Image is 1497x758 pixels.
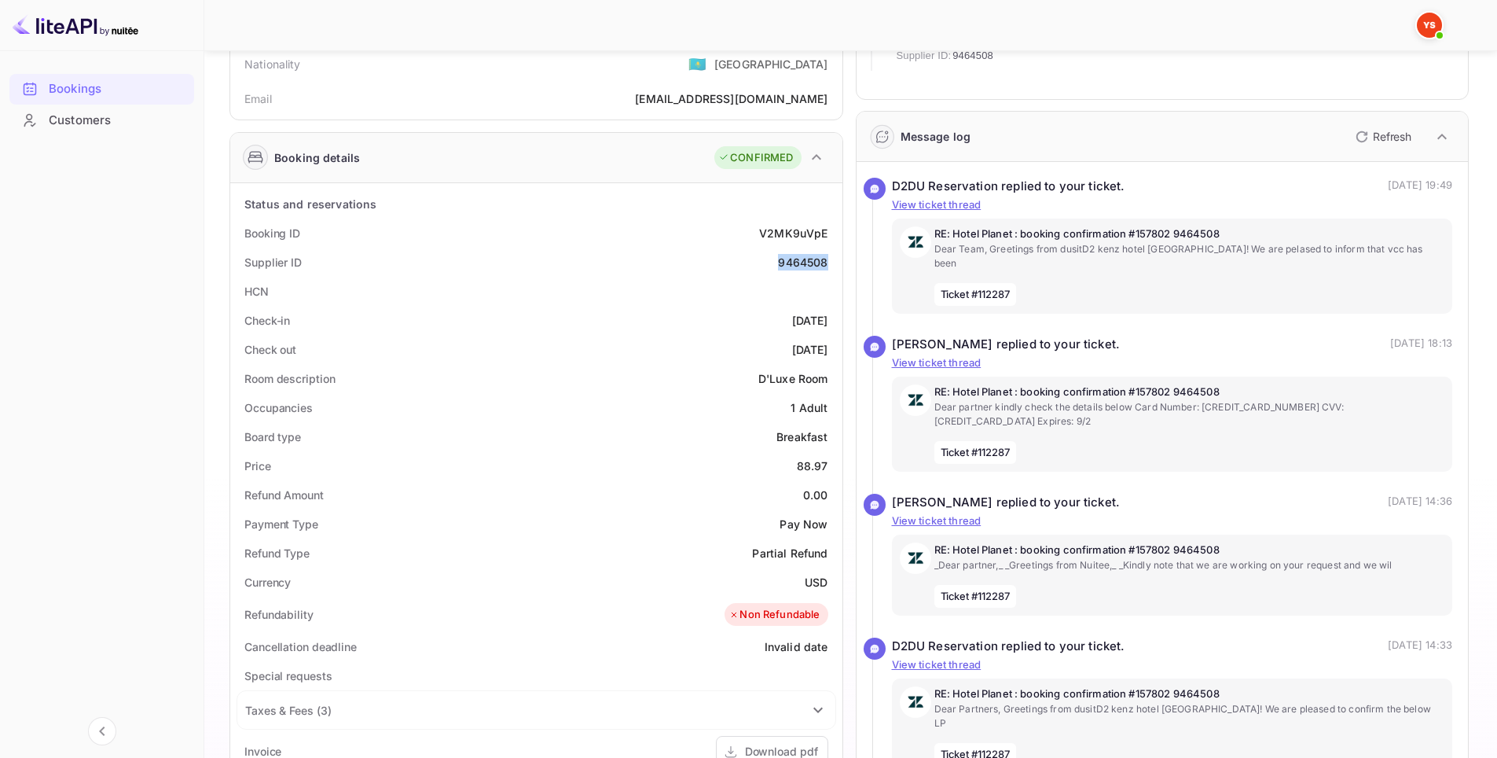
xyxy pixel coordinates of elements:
div: Bookings [9,74,194,105]
div: [GEOGRAPHIC_DATA] [714,56,828,72]
div: Special requests [244,668,332,684]
img: Yandex Support [1417,13,1442,38]
div: [DATE] [792,341,828,358]
p: Dear Partners, Greetings from dusitD2 kenz hotel [GEOGRAPHIC_DATA]! We are pleased to confirm the... [934,702,1445,730]
div: CONFIRMED [718,150,793,166]
div: Refundability [244,606,314,623]
div: Email [244,90,272,107]
p: View ticket thread [892,197,1453,213]
div: [DATE] [792,312,828,329]
div: Payment Type [244,516,318,532]
span: 9464508 [952,48,993,64]
div: USD [805,574,827,591]
div: Booking ID [244,225,300,241]
p: View ticket thread [892,513,1453,529]
div: [PERSON_NAME] replied to your ticket. [892,494,1121,512]
p: Dear Team, Greetings from dusitD2 kenz hotel [GEOGRAPHIC_DATA]! We are pelased to inform that vcc... [934,242,1445,270]
div: Taxes & Fees (3) [237,691,835,729]
div: Invalid date [765,638,828,655]
div: HCN [244,283,269,300]
div: Status and reservations [244,196,376,212]
p: View ticket thread [892,657,1453,673]
div: Bookings [49,80,186,98]
p: Dear partner kindly check the details below Card Number: [CREDIT_CARD_NUMBER] CVV: [CREDIT_CARD_D... [934,400,1445,429]
button: Refresh [1346,124,1418,149]
div: Refund Amount [244,487,324,503]
div: Breakfast [776,429,827,445]
div: D2DU Reservation replied to your ticket. [892,638,1125,656]
p: RE: Hotel Planet : booking confirmation #157802 9464508 [934,385,1445,400]
p: _Dear partner,_ _Greetings from Nuitee,_ _Kindly note that we are working on your request and we wil [934,558,1445,572]
img: AwvSTEc2VUhQAAAAAElFTkSuQmCC [900,543,931,574]
p: RE: Hotel Planet : booking confirmation #157802 9464508 [934,686,1445,702]
div: Currency [244,574,291,591]
div: Nationality [244,56,301,72]
div: Refund Type [244,545,310,561]
div: Taxes & Fees ( 3 ) [245,702,331,719]
div: Supplier ID [244,254,302,270]
div: Occupancies [244,399,313,416]
div: Customers [49,112,186,130]
div: Price [244,458,271,474]
p: View ticket thread [892,355,1453,371]
img: LiteAPI logo [13,13,138,38]
div: Message log [901,128,971,145]
div: Check-in [244,312,290,329]
span: Ticket #112287 [934,585,1017,609]
div: 9464508 [778,254,827,270]
a: Bookings [9,74,194,103]
a: Customers [9,105,194,134]
div: Customers [9,105,194,136]
div: Non Refundable [728,607,820,623]
div: D2DU Reservation replied to your ticket. [892,178,1125,196]
p: [DATE] 14:33 [1388,638,1452,656]
div: Pay Now [780,516,827,532]
div: [PERSON_NAME] replied to your ticket. [892,336,1121,354]
div: 1 Adult [791,399,827,416]
div: V2MK9uVpE [759,225,827,241]
div: 88.97 [797,458,828,474]
div: Board type [244,429,301,445]
p: [DATE] 14:36 [1388,494,1452,512]
span: Ticket #112287 [934,441,1017,465]
span: United States [688,50,706,78]
div: Partial Refund [752,545,827,561]
p: [DATE] 19:49 [1388,178,1452,196]
div: Booking details [274,149,360,166]
span: Supplier ID: [897,48,952,64]
div: [EMAIL_ADDRESS][DOMAIN_NAME] [635,90,827,107]
img: AwvSTEc2VUhQAAAAAElFTkSuQmCC [900,686,931,718]
div: Cancellation deadline [244,638,357,655]
div: Room description [244,370,335,387]
div: Check out [244,341,296,358]
p: Refresh [1373,128,1411,145]
div: D'Luxe Room [758,370,828,387]
button: Collapse navigation [88,717,116,745]
img: AwvSTEc2VUhQAAAAAElFTkSuQmCC [900,385,931,416]
img: AwvSTEc2VUhQAAAAAElFTkSuQmCC [900,226,931,258]
p: RE: Hotel Planet : booking confirmation #157802 9464508 [934,226,1445,242]
div: 0.00 [803,487,828,503]
span: Ticket #112287 [934,283,1017,307]
p: RE: Hotel Planet : booking confirmation #157802 9464508 [934,543,1445,558]
p: [DATE] 18:13 [1390,336,1452,354]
